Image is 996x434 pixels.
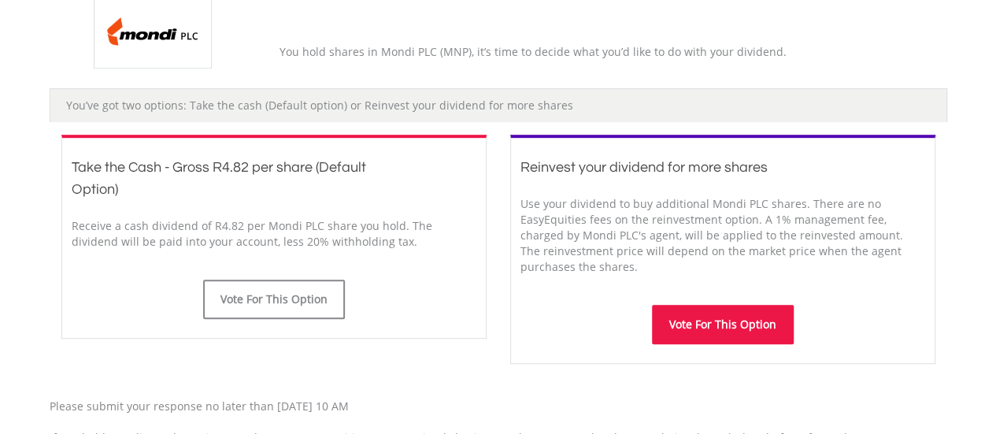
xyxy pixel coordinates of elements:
[520,196,903,274] span: Use your dividend to buy additional Mondi PLC shares. There are no EasyEquities fees on the reinv...
[652,305,794,344] button: Vote For This Option
[520,160,768,175] span: Reinvest your dividend for more shares
[66,98,573,113] span: You’ve got two options: Take the cash (Default option) or Reinvest your dividend for more shares
[280,44,787,59] span: You hold shares in Mondi PLC (MNP), it’s time to decide what you’d like to do with your dividend.
[203,280,345,319] button: Vote For This Option
[72,160,366,197] span: Take the Cash - Gross R4.82 per share (Default Option)
[72,218,432,249] span: Receive a cash dividend of R4.82 per Mondi PLC share you hold. The dividend will be paid into you...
